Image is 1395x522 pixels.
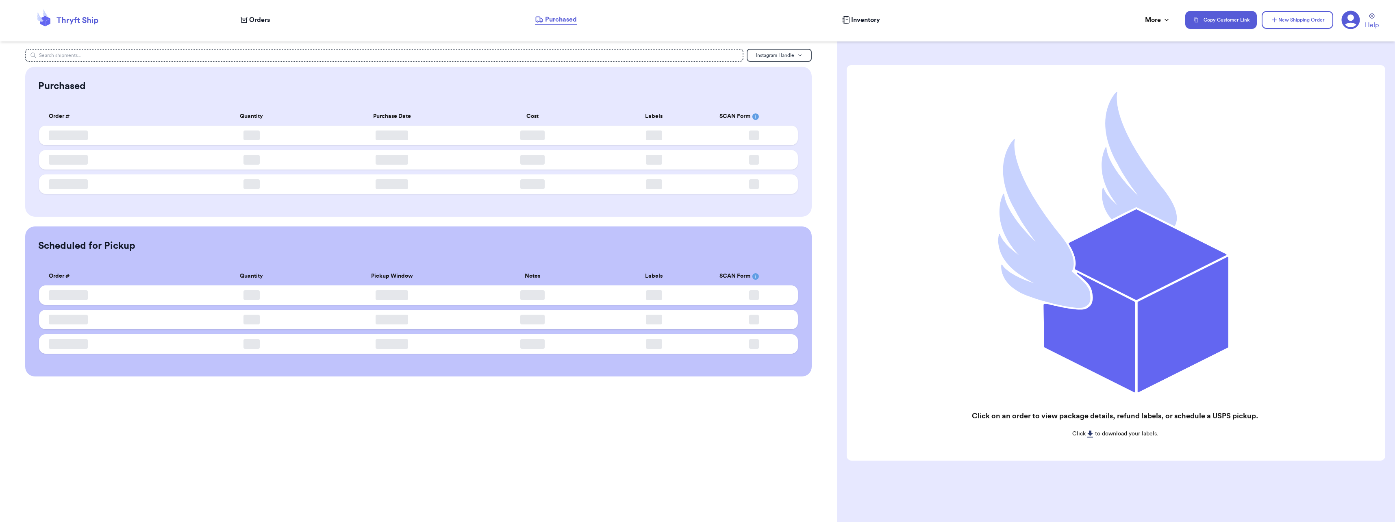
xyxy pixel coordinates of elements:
th: Order # [39,107,191,126]
th: Quantity [191,267,312,285]
h2: Purchased [38,80,86,93]
th: Pickup Window [312,267,472,285]
div: SCAN Form [719,272,788,281]
span: Purchased [545,15,577,24]
h2: Click on an order to view package details, refund labels, or schedule a USPS pickup. [958,410,1272,422]
th: Order # [39,267,191,285]
th: Notes [472,267,593,285]
button: Instagram Handle [747,49,812,62]
button: New Shipping Order [1262,11,1333,29]
a: Inventory [842,15,880,25]
p: Click to download your labels. [958,430,1272,438]
th: Labels [593,107,715,126]
button: Copy Customer Link [1185,11,1257,29]
span: Help [1365,20,1379,30]
div: More [1145,15,1171,25]
th: Cost [472,107,593,126]
th: Labels [593,267,715,285]
span: Inventory [851,15,880,25]
a: Help [1365,13,1379,30]
a: Orders [241,15,270,25]
span: Orders [249,15,270,25]
h2: Scheduled for Pickup [38,239,135,252]
span: Instagram Handle [756,53,794,58]
th: Quantity [191,107,312,126]
div: SCAN Form [719,112,788,121]
a: Purchased [535,15,577,25]
input: Search shipments... [25,49,744,62]
th: Purchase Date [312,107,472,126]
